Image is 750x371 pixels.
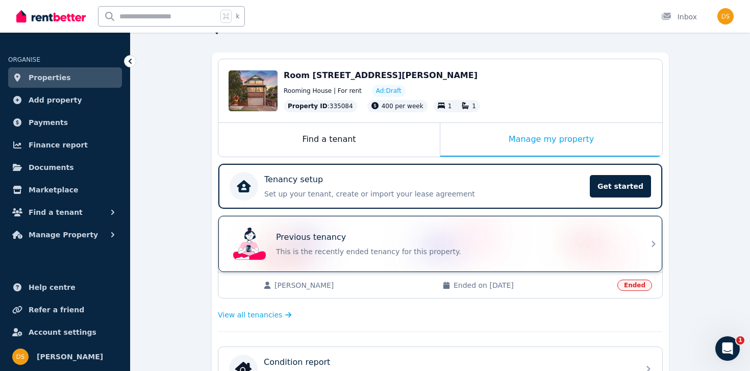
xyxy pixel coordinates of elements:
[29,184,78,196] span: Marketplace
[236,12,239,20] span: k
[8,112,122,133] a: Payments
[218,123,440,157] div: Find a tenant
[264,356,330,368] p: Condition report
[8,90,122,110] a: Add property
[8,135,122,155] a: Finance report
[715,336,740,361] iframe: Intercom live chat
[617,280,652,291] span: Ended
[284,70,478,80] span: Room [STREET_ADDRESS][PERSON_NAME]
[382,103,423,110] span: 400 per week
[16,9,86,24] img: RentBetter
[29,229,98,241] span: Manage Property
[29,161,74,174] span: Documents
[284,100,357,112] div: : 335084
[736,336,744,344] span: 1
[590,175,651,197] span: Get started
[29,139,88,151] span: Finance report
[8,277,122,298] a: Help centre
[218,164,662,209] a: Tenancy setupSet up your tenant, create or import your lease agreementGet started
[284,87,362,95] span: Rooming House | For rent
[218,216,662,272] a: Previous tenancyPrevious tenancyThis is the recently ended tenancy for this property.
[288,102,328,110] span: Property ID
[29,206,83,218] span: Find a tenant
[440,123,662,157] div: Manage my property
[8,56,40,63] span: ORGANISE
[661,12,697,22] div: Inbox
[218,310,292,320] a: View all tenancies
[448,103,452,110] span: 1
[8,322,122,342] a: Account settings
[29,326,96,338] span: Account settings
[454,280,611,290] span: Ended on [DATE]
[8,202,122,222] button: Find a tenant
[218,310,282,320] span: View all tenancies
[29,71,71,84] span: Properties
[276,231,346,243] p: Previous tenancy
[29,304,84,316] span: Refer a friend
[37,351,103,363] span: [PERSON_NAME]
[264,189,584,199] p: Set up your tenant, create or import your lease agreement
[376,87,402,95] span: Ad: Draft
[264,174,323,186] p: Tenancy setup
[8,225,122,245] button: Manage Property
[717,8,734,24] img: Don Siyambalapitiya
[29,116,68,129] span: Payments
[8,300,122,320] a: Refer a friend
[8,67,122,88] a: Properties
[276,246,633,257] p: This is the recently ended tenancy for this property.
[8,157,122,178] a: Documents
[29,94,82,106] span: Add property
[8,180,122,200] a: Marketplace
[29,281,76,293] span: Help centre
[12,349,29,365] img: Don Siyambalapitiya
[274,280,432,290] span: [PERSON_NAME]
[233,228,266,260] img: Previous tenancy
[472,103,476,110] span: 1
